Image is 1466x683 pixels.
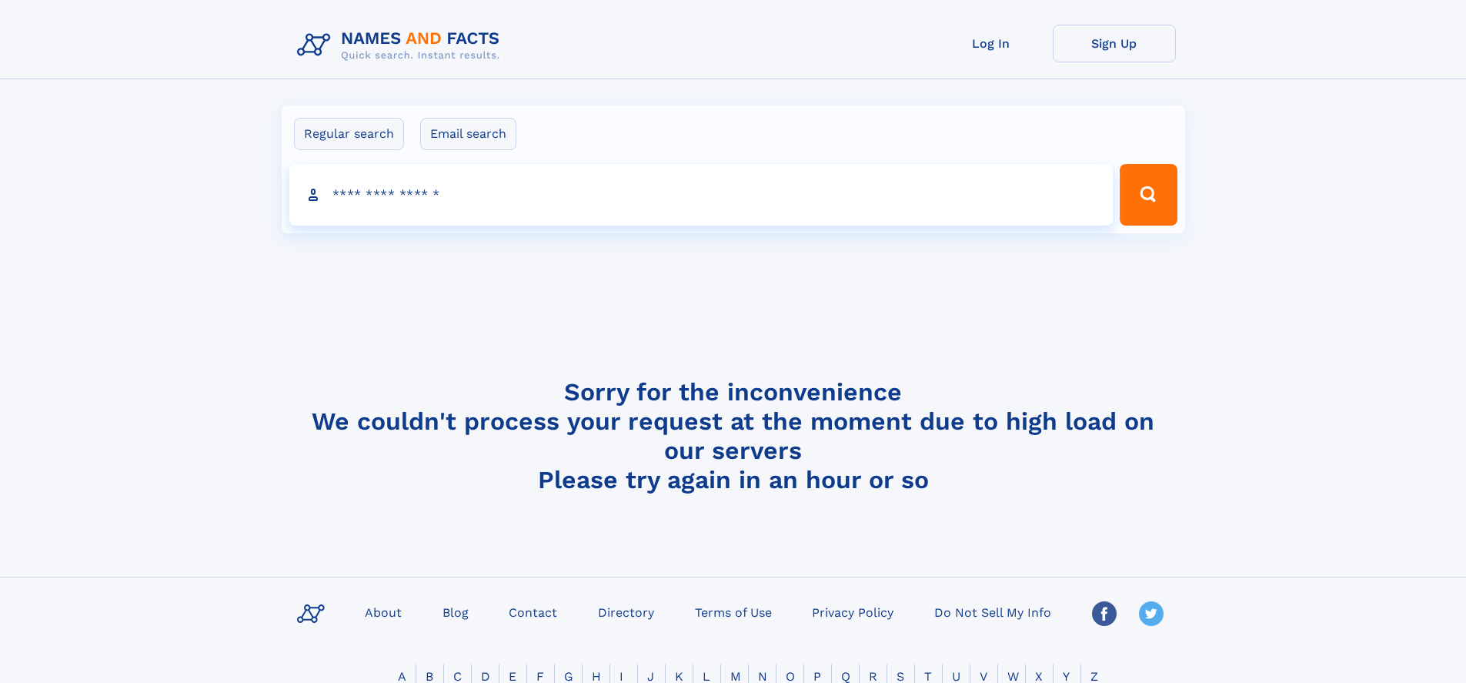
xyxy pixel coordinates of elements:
label: Regular search [294,118,404,150]
input: search input [289,164,1114,226]
label: Email search [420,118,516,150]
a: Terms of Use [689,601,778,623]
img: Twitter [1139,601,1164,626]
h4: Sorry for the inconvenience We couldn't process your request at the moment due to high load on ou... [291,377,1176,494]
a: About [359,601,408,623]
a: Sign Up [1053,25,1176,62]
a: Log In [930,25,1053,62]
img: Logo Names and Facts [291,25,513,66]
button: Search Button [1120,164,1177,226]
a: Contact [503,601,563,623]
a: Privacy Policy [806,601,900,623]
a: Blog [436,601,475,623]
a: Do Not Sell My Info [928,601,1057,623]
a: Directory [592,601,660,623]
img: Facebook [1092,601,1117,626]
